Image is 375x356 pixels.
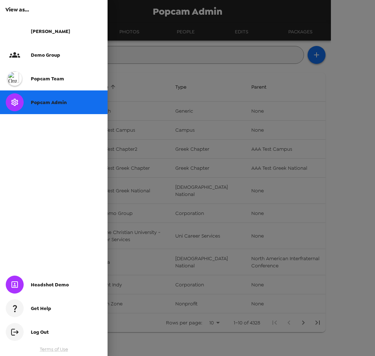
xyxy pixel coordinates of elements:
[31,329,49,335] span: Log Out
[31,28,70,34] span: [PERSON_NAME]
[6,22,24,40] img: userImage
[8,71,22,86] img: org logo
[31,76,64,82] span: popcam team
[31,282,69,288] span: Headshot Demo
[5,5,102,14] h6: View as...
[40,346,68,352] a: Terms of Use
[31,305,51,311] span: Get Help
[31,52,60,58] span: Demo Group
[31,99,67,106] span: Popcam Admin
